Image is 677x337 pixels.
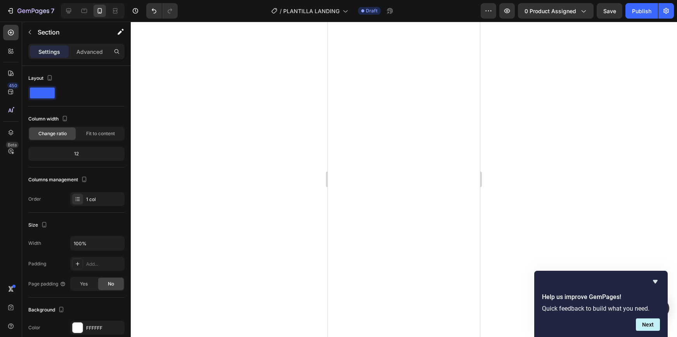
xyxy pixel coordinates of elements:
[30,148,123,159] div: 12
[76,48,103,56] p: Advanced
[86,325,123,332] div: FFFFFF
[651,277,660,286] button: Hide survey
[603,8,616,14] span: Save
[28,73,54,84] div: Layout
[597,3,622,19] button: Save
[28,114,69,124] div: Column width
[28,196,41,203] div: Order
[542,305,660,312] p: Quick feedback to build what you need.
[632,7,651,15] div: Publish
[283,7,339,15] span: PLANTILLA LANDING
[518,3,594,19] button: 0 product assigned
[6,142,19,148] div: Beta
[108,280,114,287] span: No
[525,7,576,15] span: 0 product assigned
[38,28,101,37] p: Section
[280,7,282,15] span: /
[38,48,60,56] p: Settings
[28,324,40,331] div: Color
[328,22,480,337] iframe: Design area
[28,305,66,315] div: Background
[86,196,123,203] div: 1 col
[28,260,46,267] div: Padding
[71,236,124,250] input: Auto
[366,7,377,14] span: Draft
[51,6,54,15] p: 7
[146,3,178,19] div: Undo/Redo
[3,3,58,19] button: 7
[28,175,89,185] div: Columns management
[625,3,658,19] button: Publish
[542,292,660,302] h2: Help us improve GemPages!
[80,280,88,287] span: Yes
[86,261,123,268] div: Add...
[28,220,49,230] div: Size
[636,318,660,331] button: Next question
[86,130,115,137] span: Fit to content
[28,240,41,247] div: Width
[38,130,67,137] span: Change ratio
[542,277,660,331] div: Help us improve GemPages!
[28,280,66,287] div: Page padding
[7,83,19,89] div: 450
